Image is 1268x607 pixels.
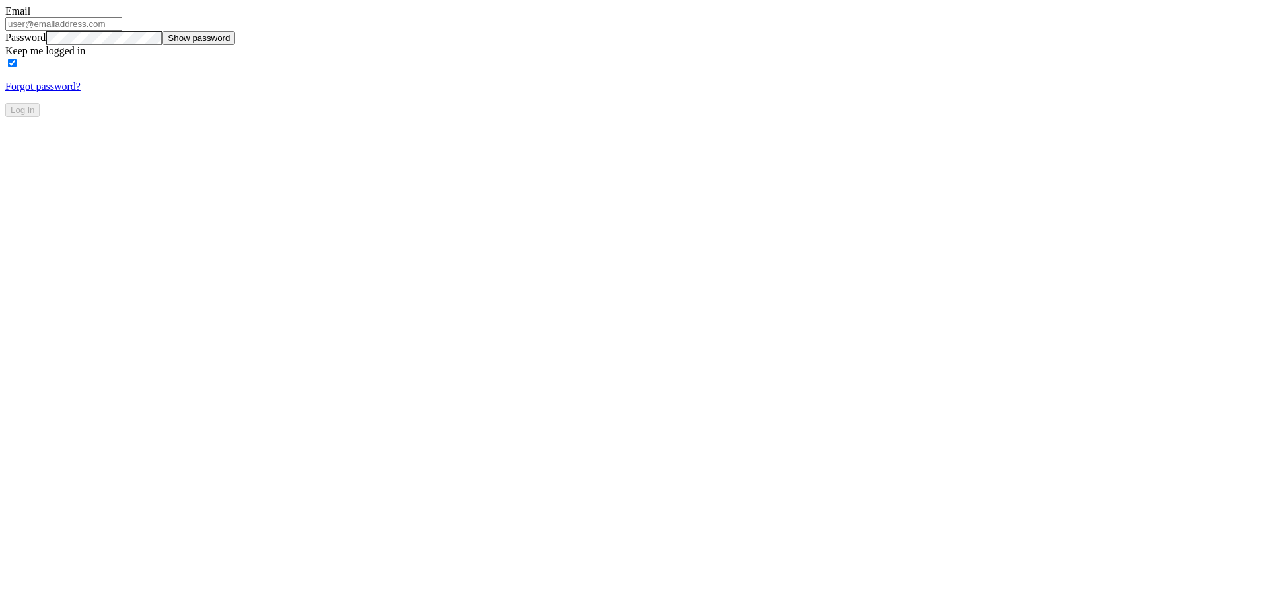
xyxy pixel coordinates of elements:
[5,81,81,92] a: Forgot password?
[162,31,235,45] button: Show password
[5,45,85,56] label: Keep me logged in
[5,32,46,43] label: Password
[5,17,122,31] input: user@emailaddress.com
[5,5,30,17] label: Email
[5,103,40,117] button: Log in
